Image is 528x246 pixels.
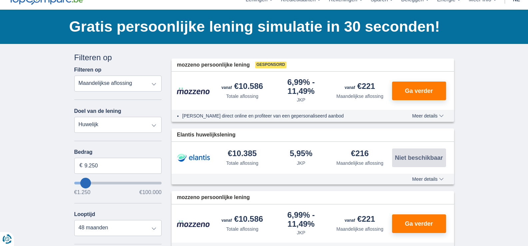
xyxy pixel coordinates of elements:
[336,226,383,232] div: Maandelijkse aflossing
[345,215,375,224] div: €221
[297,229,305,236] div: JKP
[274,211,328,228] div: 6,99%
[74,211,95,217] label: Looptijd
[177,87,210,95] img: product.pl.alt Mozzeno
[74,149,162,155] label: Bedrag
[80,162,83,169] span: €
[290,149,312,158] div: 5,95%
[69,16,454,37] h1: Gratis persoonlijke lening simulatie in 30 seconden!
[274,78,328,95] div: 6,99%
[226,93,259,100] div: Totale aflossing
[392,148,446,167] button: Niet beschikbaar
[297,97,305,103] div: JKP
[177,61,250,69] span: mozzeno persoonlijke lening
[222,82,263,92] div: €10.586
[74,52,162,63] div: Filteren op
[74,108,121,114] label: Doel van de lening
[74,67,102,73] label: Filteren op
[226,160,259,166] div: Totale aflossing
[139,190,162,195] span: €100.000
[392,214,446,233] button: Ga verder
[345,82,375,92] div: €221
[177,131,236,139] span: Elantis huwelijkslening
[228,149,257,158] div: €10.385
[395,155,443,161] span: Niet beschikbaar
[74,190,91,195] span: €1.250
[297,160,305,166] div: JKP
[336,160,383,166] div: Maandelijkse aflossing
[405,221,433,227] span: Ga verder
[412,177,443,181] span: Meer details
[351,149,369,158] div: €216
[177,220,210,227] img: product.pl.alt Mozzeno
[182,113,388,119] li: [PERSON_NAME] direct online en profiteer van een gepersonaliseerd aanbod
[222,215,263,224] div: €10.586
[177,194,250,201] span: mozzeno persoonlijke lening
[407,176,448,182] button: Meer details
[392,82,446,100] button: Ga verder
[226,226,259,232] div: Totale aflossing
[177,149,210,166] img: product.pl.alt Elantis
[407,113,448,119] button: Meer details
[336,93,383,100] div: Maandelijkse aflossing
[405,88,433,94] span: Ga verder
[412,114,443,118] span: Meer details
[74,182,162,184] input: wantToBorrow
[255,62,286,68] span: Gesponsord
